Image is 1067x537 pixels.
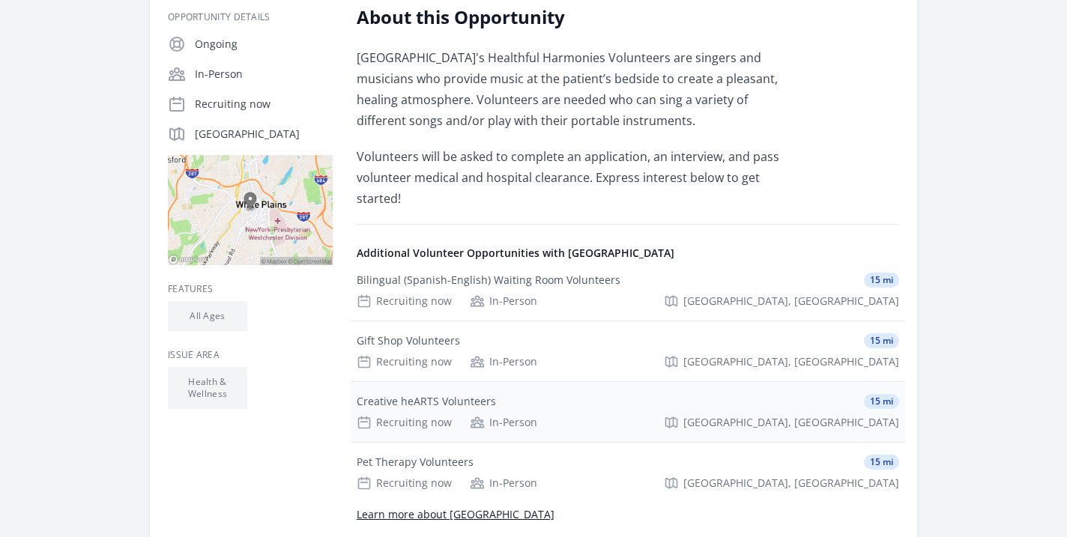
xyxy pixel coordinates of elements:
[357,394,496,409] div: Creative heARTS Volunteers
[351,382,905,442] a: Creative heARTS Volunteers 15 mi Recruiting now In-Person [GEOGRAPHIC_DATA], [GEOGRAPHIC_DATA]
[357,246,899,261] h4: Additional Volunteer Opportunities with [GEOGRAPHIC_DATA]
[357,507,554,521] a: Learn more about [GEOGRAPHIC_DATA]
[357,333,460,348] div: Gift Shop Volunteers
[470,294,537,309] div: In-Person
[864,455,899,470] span: 15 mi
[357,455,474,470] div: Pet Therapy Volunteers
[168,301,247,331] li: All Ages
[864,394,899,409] span: 15 mi
[168,11,333,23] h3: Opportunity Details
[357,273,620,288] div: Bilingual (Spanish-English) Waiting Room Volunteers
[470,354,537,369] div: In-Person
[351,443,905,503] a: Pet Therapy Volunteers 15 mi Recruiting now In-Person [GEOGRAPHIC_DATA], [GEOGRAPHIC_DATA]
[195,97,333,112] p: Recruiting now
[168,283,333,295] h3: Features
[683,354,899,369] span: [GEOGRAPHIC_DATA], [GEOGRAPHIC_DATA]
[195,37,333,52] p: Ongoing
[357,415,452,430] div: Recruiting now
[864,273,899,288] span: 15 mi
[470,415,537,430] div: In-Person
[195,67,333,82] p: In-Person
[470,476,537,491] div: In-Person
[168,367,247,409] li: Health & Wellness
[683,294,899,309] span: [GEOGRAPHIC_DATA], [GEOGRAPHIC_DATA]
[864,333,899,348] span: 15 mi
[357,47,795,131] p: [GEOGRAPHIC_DATA]'s Healthful Harmonies Volunteers are singers and musicians who provide music at...
[168,155,333,265] img: Map
[195,127,333,142] p: [GEOGRAPHIC_DATA]
[357,294,452,309] div: Recruiting now
[168,349,333,361] h3: Issue area
[351,321,905,381] a: Gift Shop Volunteers 15 mi Recruiting now In-Person [GEOGRAPHIC_DATA], [GEOGRAPHIC_DATA]
[683,476,899,491] span: [GEOGRAPHIC_DATA], [GEOGRAPHIC_DATA]
[357,354,452,369] div: Recruiting now
[357,476,452,491] div: Recruiting now
[351,261,905,321] a: Bilingual (Spanish-English) Waiting Room Volunteers 15 mi Recruiting now In-Person [GEOGRAPHIC_DA...
[357,146,795,209] p: Volunteers will be asked to complete an application, an interview, and pass volunteer medical and...
[357,5,795,29] h2: About this Opportunity
[683,415,899,430] span: [GEOGRAPHIC_DATA], [GEOGRAPHIC_DATA]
